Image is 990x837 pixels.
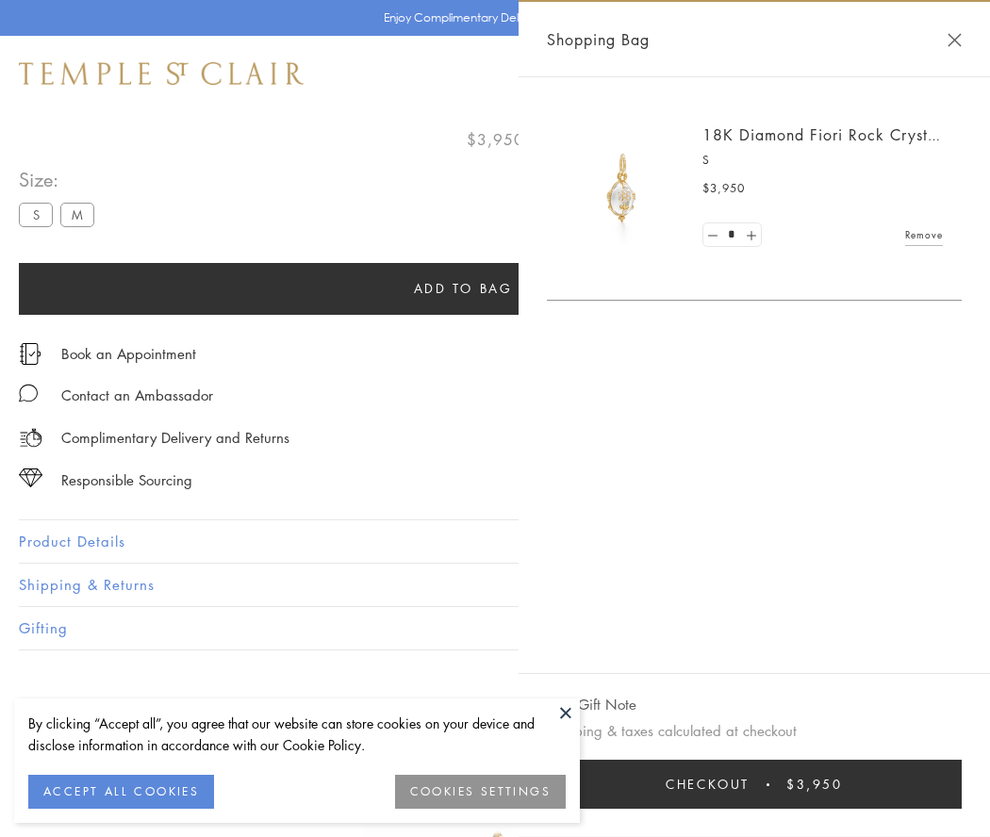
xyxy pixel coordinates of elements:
label: S [19,203,53,226]
p: Complimentary Delivery and Returns [61,426,289,450]
p: Enjoy Complimentary Delivery & Returns [384,8,598,27]
img: icon_delivery.svg [19,426,42,450]
label: M [60,203,94,226]
div: Responsible Sourcing [61,468,192,492]
img: icon_appointment.svg [19,343,41,365]
span: Size: [19,164,102,195]
p: Shipping & taxes calculated at checkout [547,719,962,743]
span: $3,950 [702,179,745,198]
img: P51889-E11FIORI [566,132,679,245]
button: Checkout $3,950 [547,760,962,809]
span: $3,950 [786,774,843,795]
button: Gifting [19,607,971,649]
a: Set quantity to 0 [703,223,722,247]
span: $3,950 [467,127,524,152]
span: Checkout [666,774,750,795]
a: Book an Appointment [61,343,196,364]
img: MessageIcon-01_2.svg [19,384,38,402]
button: Close Shopping Bag [948,33,962,47]
div: By clicking “Accept all”, you agree that our website can store cookies on your device and disclos... [28,713,566,756]
button: Add to bag [19,263,907,315]
a: Remove [905,224,943,245]
button: Shipping & Returns [19,564,971,606]
button: ACCEPT ALL COOKIES [28,775,214,809]
span: Add to bag [414,278,513,299]
div: Contact an Ambassador [61,384,213,407]
span: Shopping Bag [547,27,650,52]
a: Set quantity to 2 [741,223,760,247]
button: COOKIES SETTINGS [395,775,566,809]
p: S [702,151,943,170]
button: Product Details [19,520,971,563]
button: Add Gift Note [547,693,636,716]
img: icon_sourcing.svg [19,468,42,487]
img: Temple St. Clair [19,62,304,85]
